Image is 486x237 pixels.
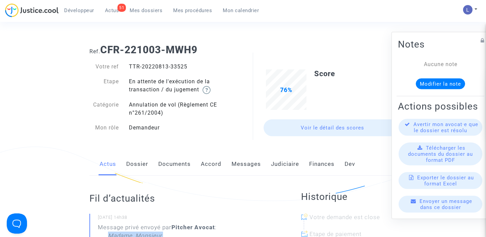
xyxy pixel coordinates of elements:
a: Judiciaire [271,153,299,175]
span: Développeur [64,7,94,13]
span: Envoyer un message dans ce dossier [420,198,472,210]
div: Votre ref [84,63,124,71]
a: Mes procédures [168,5,217,16]
span: Exporter le dossier au format Excel [417,174,474,186]
h2: Fil d’actualités [89,192,274,204]
a: Développeur [59,5,100,16]
button: Modifier la note [416,78,465,89]
a: Mes dossiers [124,5,168,16]
div: En attente de l'exécution de la transaction / du jugement [124,78,243,94]
a: 51Actus [100,5,125,16]
span: Avertir mon avocat·e que le dossier est résolu [413,121,478,133]
img: jc-logo.svg [5,3,59,17]
h2: Actions possibles [398,100,483,112]
div: Demandeur [124,124,243,132]
h2: Notes [398,38,483,50]
div: Mon rôle [84,124,124,132]
span: Actus [105,7,119,13]
small: [DATE] 14h38 [98,214,274,223]
b: Pitcher Avocat [171,224,215,231]
span: 76% [280,86,292,93]
div: Annulation de vol (Règlement CE n°261/2004) [124,101,243,117]
span: Télécharger les documents du dossier au format PDF [408,145,473,163]
img: help.svg [202,86,211,94]
a: Mon calendrier [217,5,264,16]
a: Dev [345,153,355,175]
div: TTR-20220813-33525 [124,63,243,71]
div: 51 [117,4,126,12]
span: Mes procédures [173,7,212,13]
b: Score [314,69,335,78]
b: CFR-221003-MWH9 [100,44,197,56]
a: Finances [309,153,334,175]
a: Dossier [126,153,148,175]
div: Aucune note [408,60,473,68]
span: Votre demande est close [309,214,380,220]
h2: Historique [301,191,397,203]
div: Catégorie [84,101,124,117]
div: Etape [84,78,124,94]
span: Mes dossiers [130,7,162,13]
a: Documents [158,153,191,175]
img: AATXAJzI13CaqkJmx-MOQUbNyDE09GJ9dorwRvFSQZdH=s96-c [463,5,473,14]
a: Accord [201,153,221,175]
a: Actus [100,153,116,175]
a: Voir le détail des scores [264,119,401,136]
iframe: Help Scout Beacon - Open [7,213,27,234]
a: Messages [232,153,261,175]
span: Ref. [89,48,100,55]
span: Mon calendrier [223,7,259,13]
